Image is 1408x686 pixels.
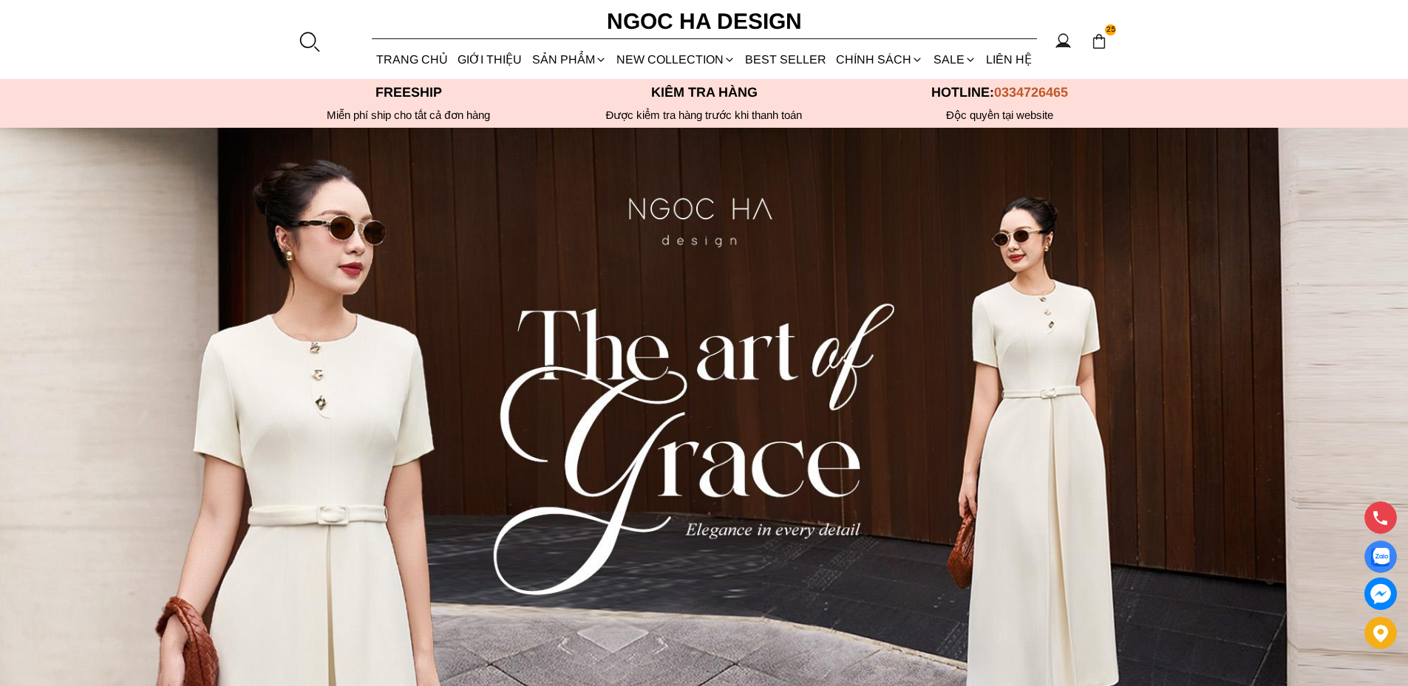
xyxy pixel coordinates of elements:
[261,109,557,122] div: Miễn phí ship cho tất cả đơn hàng
[852,85,1148,100] p: Hotline:
[557,109,852,122] p: Được kiểm tra hàng trước khi thanh toán
[611,40,740,79] a: NEW COLLECTION
[1371,548,1390,566] img: Display image
[594,4,815,39] a: Ngoc Ha Design
[453,40,527,79] a: GIỚI THIỆU
[928,40,981,79] a: SALE
[527,40,611,79] div: SẢN PHẨM
[831,40,928,79] div: Chính sách
[1105,24,1117,36] span: 25
[1364,577,1397,610] a: messenger
[1364,541,1397,573] a: Display image
[852,109,1148,122] h6: Độc quyền tại website
[651,85,758,100] font: Kiểm tra hàng
[994,85,1068,100] span: 0334726465
[741,40,831,79] a: BEST SELLER
[1091,33,1107,49] img: img-CART-ICON-ksit0nf1
[372,40,453,79] a: TRANG CHỦ
[261,85,557,100] p: Freeship
[981,40,1036,79] a: LIÊN HỆ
